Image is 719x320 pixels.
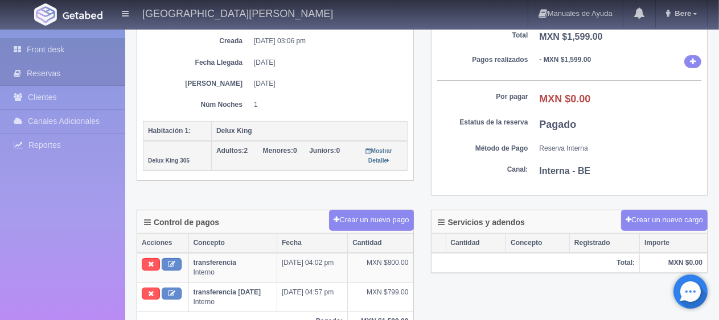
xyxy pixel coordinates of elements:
th: Concepto [188,234,277,253]
dt: Por pagar [437,92,528,102]
td: Interno [188,253,277,282]
a: Mostrar Detalle [366,147,392,164]
dt: Estatus de la reserva [437,118,528,127]
th: Importe [640,234,707,253]
strong: Menores: [263,147,293,155]
td: MXN $800.00 [348,253,413,282]
dt: Fecha Llegada [151,58,243,68]
b: MXN $1,599.00 [540,32,603,41]
dt: Creada [151,36,243,46]
dd: 1 [254,100,399,110]
dd: [DATE] 03:06 pm [254,36,399,46]
th: Registrado [569,234,639,253]
dt: Pagos realizados [437,55,528,65]
b: transferencia [DATE] [194,288,261,296]
td: MXN $799.00 [348,282,413,311]
img: Getabed [63,11,102,19]
th: Cantidad [446,234,506,253]
dd: [DATE] [254,79,399,89]
b: transferencia [194,259,236,267]
strong: Adultos: [216,147,244,155]
strong: Juniors: [309,147,336,155]
img: Getabed [34,3,57,26]
th: Fecha [277,234,348,253]
dt: Total [437,31,528,40]
h4: Servicios y adendos [438,218,525,227]
h4: Control de pagos [144,218,219,227]
th: Concepto [506,234,570,253]
b: Habitación 1: [148,127,191,135]
th: Acciones [137,234,188,253]
dt: Método de Pago [437,144,528,153]
th: Cantidad [348,234,413,253]
small: Mostrar Detalle [366,148,392,164]
b: Interna - BE [540,166,591,176]
dt: Canal: [437,165,528,174]
dt: [PERSON_NAME] [151,79,243,89]
td: [DATE] 04:02 pm [277,253,348,282]
td: Interno [188,282,277,311]
h4: [GEOGRAPHIC_DATA][PERSON_NAME] [142,6,333,20]
th: Delux King [212,121,408,141]
span: 0 [263,147,297,155]
span: 0 [309,147,340,155]
span: 2 [216,147,248,155]
th: MXN $0.00 [640,253,707,273]
small: Delux King 305 [148,157,190,164]
dd: Reserva Interna [540,144,702,153]
button: Crear un nuevo pago [329,210,413,231]
b: - MXN $1,599.00 [540,56,591,64]
button: Crear un nuevo cargo [621,210,708,231]
td: [DATE] 04:57 pm [277,282,348,311]
b: Pagado [540,119,577,130]
b: MXN $0.00 [540,93,591,105]
dd: [DATE] [254,58,399,68]
span: Bere [672,9,691,18]
th: Total: [432,253,640,273]
dt: Núm Noches [151,100,243,110]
